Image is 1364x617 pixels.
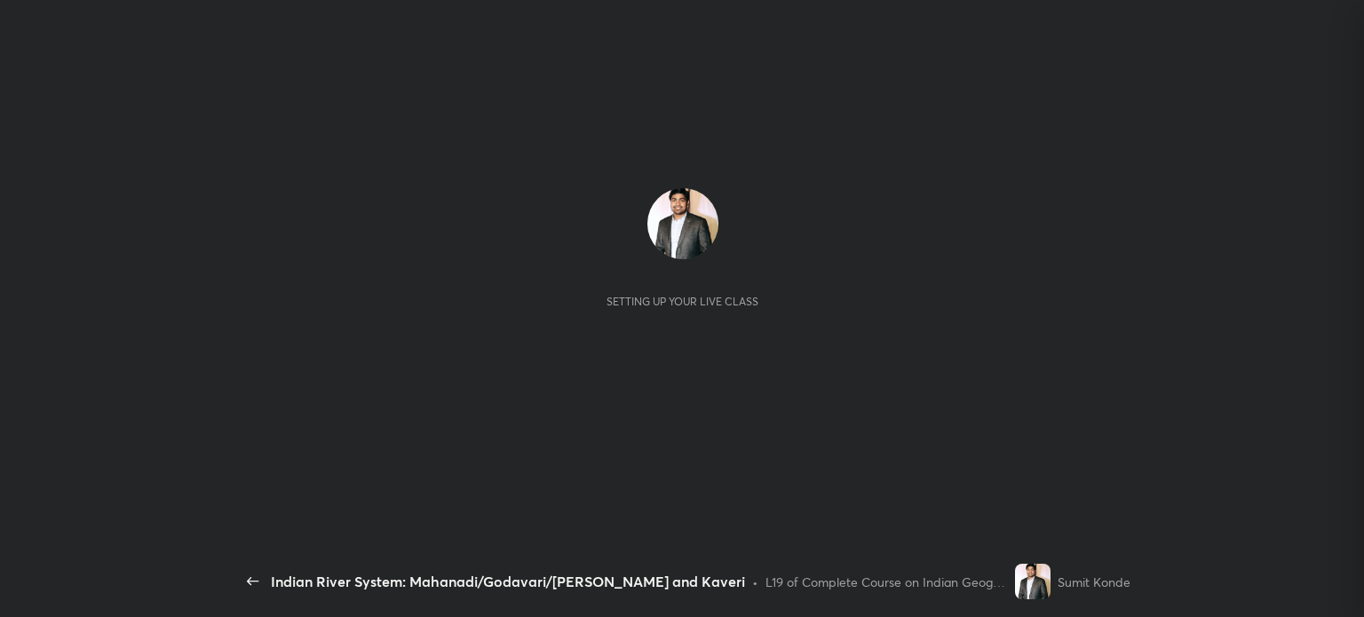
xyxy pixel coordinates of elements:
[607,295,758,308] div: Setting up your live class
[1015,564,1051,599] img: fbb3c24a9d964a2d9832b95166ca1330.jpg
[271,571,745,592] div: Indian River System: Mahanadi/Godavari/[PERSON_NAME] and Kaveri
[1058,573,1130,591] div: Sumit Konde
[765,573,1008,591] div: L19 of Complete Course on Indian Geography - UPSC
[752,573,758,591] div: •
[647,188,718,259] img: fbb3c24a9d964a2d9832b95166ca1330.jpg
